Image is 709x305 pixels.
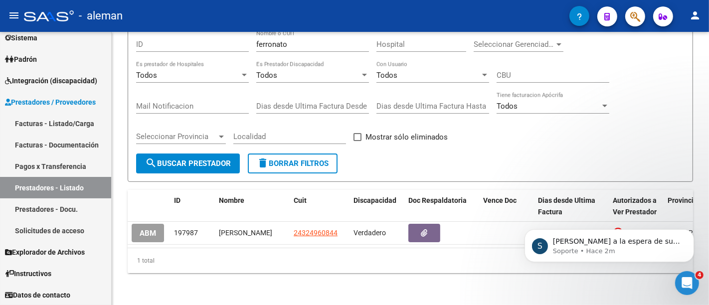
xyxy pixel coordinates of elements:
[5,268,51,279] span: Instructivos
[408,196,467,204] span: Doc Respaldatoria
[140,229,156,238] span: ABM
[404,190,479,223] datatable-header-cell: Doc Respaldatoria
[256,71,277,80] span: Todos
[5,247,85,258] span: Explorador de Archivos
[497,102,518,111] span: Todos
[510,208,709,278] iframe: Intercom notifications mensaje
[689,9,701,21] mat-icon: person
[15,229,23,237] button: Selector de emoji
[156,4,175,23] button: Inicio
[171,225,187,241] button: Enviar un mensaje…
[474,40,554,49] span: Seleccionar Gerenciador
[215,190,290,223] datatable-header-cell: Nombre
[8,9,20,21] mat-icon: menu
[354,229,386,237] span: Verdadero
[8,195,164,227] div: [PERSON_NAME] a la espera de sus comentarios
[16,91,156,169] div: Por el contrario, si la misma no se encuentra validada podrá eliminarla sin inconveniente, ingres...
[8,208,191,225] textarea: Escribe un mensaje...
[170,190,215,223] datatable-header-cell: ID
[668,196,698,204] span: Provincia
[8,195,191,249] div: Soporte dice…
[219,196,244,204] span: Nombre
[132,224,164,242] button: ABM
[696,271,704,279] span: 4
[28,5,44,21] div: Profile image for Soporte
[136,71,157,80] span: Todos
[365,131,448,143] span: Mostrar sólo eliminados
[16,37,156,86] div: Si la factura se encuentra validada por AFIP la misma no puede eliminarse de la plataforma, para ...
[538,196,595,216] span: Dias desde Ultima Factura
[16,201,156,221] div: [PERSON_NAME] a la espera de sus comentarios
[294,196,307,204] span: Cuit
[294,229,338,237] span: 24324960844
[145,157,157,169] mat-icon: search
[483,196,517,204] span: Vence Doc
[248,153,338,173] button: Borrar Filtros
[257,157,269,169] mat-icon: delete
[5,32,37,43] span: Sistema
[534,190,609,223] datatable-header-cell: Dias desde Ultima Factura
[47,229,55,237] button: Adjuntar un archivo
[350,190,404,223] datatable-header-cell: Discapacidad
[79,5,123,27] span: - aleman
[128,248,693,273] div: 1 total
[675,271,699,295] iframe: Intercom live chat
[5,290,70,301] span: Datos de contacto
[136,153,240,173] button: Buscar Prestador
[8,31,191,196] div: Soporte dice…
[175,4,193,22] div: Cerrar
[613,196,657,216] span: Autorizados a Ver Prestador
[479,190,534,223] datatable-header-cell: Vence Doc
[31,229,39,237] button: Selector de gif
[5,97,96,108] span: Prestadores / Proveedores
[5,75,97,86] span: Integración (discapacidad)
[5,54,37,65] span: Padrón
[219,227,286,239] div: [PERSON_NAME]
[48,5,79,12] h1: Soporte
[16,169,156,188] div: Una vez abierto el modal deberá seleccionar el botón rojo de eliminar.
[8,31,164,195] div: Si la factura se encuentra validada por AFIP la misma no puede eliminarse de la plataforma, para ...
[174,229,198,237] span: 197987
[174,196,180,204] span: ID
[290,190,350,223] datatable-header-cell: Cuit
[48,12,68,22] p: Activo
[354,196,396,204] span: Discapacidad
[257,159,329,168] span: Borrar Filtros
[136,132,217,141] span: Seleccionar Provincia
[376,71,397,80] span: Todos
[145,159,231,168] span: Buscar Prestador
[6,4,25,23] button: go back
[609,190,664,223] datatable-header-cell: Autorizados a Ver Prestador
